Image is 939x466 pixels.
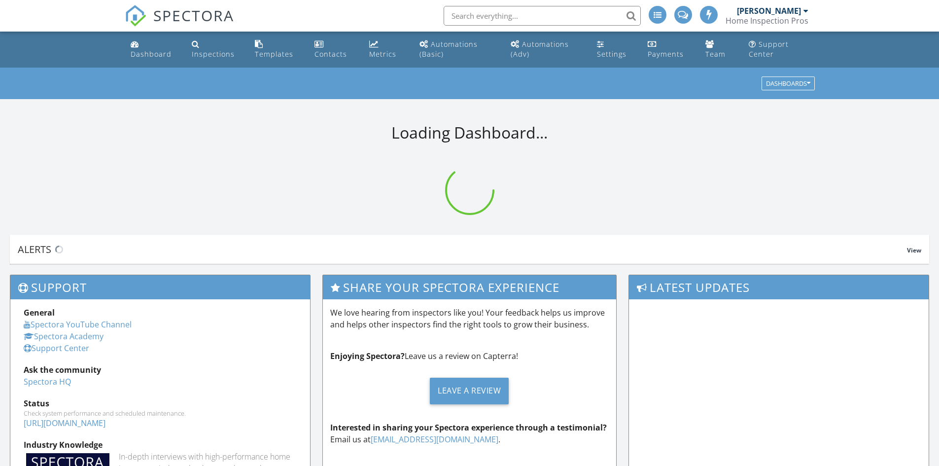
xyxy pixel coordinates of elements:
[330,422,607,433] strong: Interested in sharing your Spectora experience through a testimonial?
[24,307,55,318] strong: General
[24,376,71,387] a: Spectora HQ
[330,307,609,330] p: We love hearing from inspectors like you! Your feedback helps us improve and helps other inspecto...
[762,77,815,91] button: Dashboards
[125,5,146,27] img: The Best Home Inspection Software - Spectora
[430,378,509,404] div: Leave a Review
[24,331,104,342] a: Spectora Academy
[330,422,609,445] p: Email us at .
[644,36,694,64] a: Payments
[24,364,297,376] div: Ask the community
[24,439,297,451] div: Industry Knowledge
[597,49,626,59] div: Settings
[188,36,243,64] a: Inspections
[10,275,310,299] h3: Support
[125,13,234,34] a: SPECTORA
[701,36,737,64] a: Team
[745,36,813,64] a: Support Center
[766,80,810,87] div: Dashboards
[369,49,396,59] div: Metrics
[24,397,297,409] div: Status
[444,6,641,26] input: Search everything...
[24,409,297,417] div: Check system performance and scheduled maintenance.
[365,36,408,64] a: Metrics
[416,36,499,64] a: Automations (Basic)
[24,343,89,354] a: Support Center
[737,6,801,16] div: [PERSON_NAME]
[593,36,635,64] a: Settings
[705,49,726,59] div: Team
[255,49,293,59] div: Templates
[153,5,234,26] span: SPECTORA
[127,36,180,64] a: Dashboard
[507,36,585,64] a: Automations (Advanced)
[18,243,907,256] div: Alerts
[131,49,172,59] div: Dashboard
[314,49,347,59] div: Contacts
[648,49,684,59] div: Payments
[330,370,609,412] a: Leave a Review
[749,39,789,59] div: Support Center
[330,351,405,361] strong: Enjoying Spectora?
[511,39,569,59] div: Automations (Adv)
[330,350,609,362] p: Leave us a review on Capterra!
[192,49,235,59] div: Inspections
[251,36,302,64] a: Templates
[323,275,617,299] h3: Share Your Spectora Experience
[24,319,132,330] a: Spectora YouTube Channel
[311,36,357,64] a: Contacts
[726,16,808,26] div: Home Inspection Pros
[629,275,929,299] h3: Latest Updates
[907,246,921,254] span: View
[24,418,105,429] a: [URL][DOMAIN_NAME]
[419,39,478,59] div: Automations (Basic)
[371,434,498,445] a: [EMAIL_ADDRESS][DOMAIN_NAME]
